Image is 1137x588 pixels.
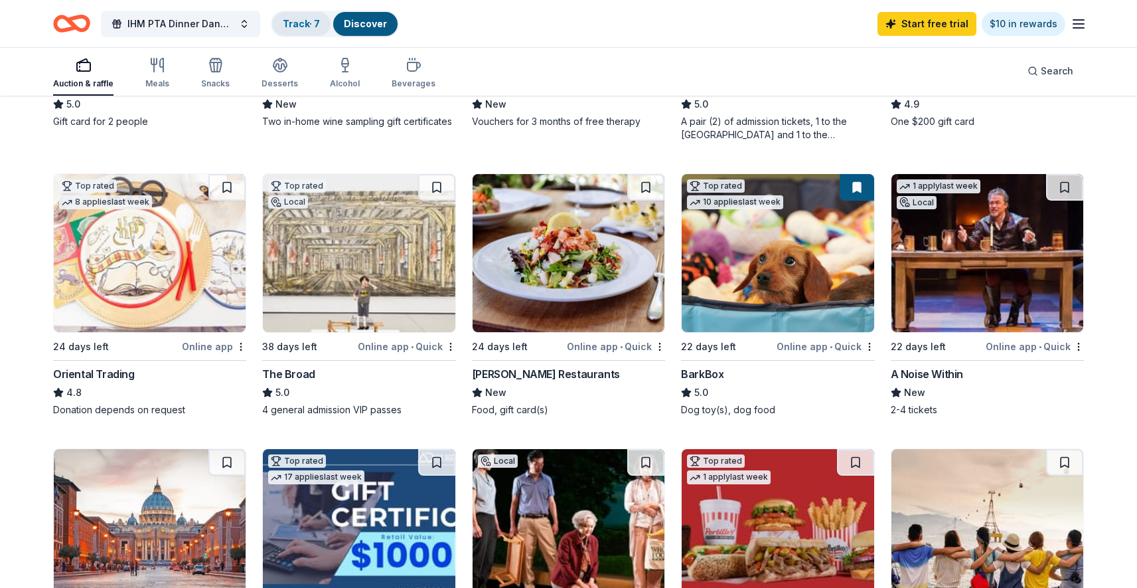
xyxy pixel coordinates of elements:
div: Auction & raffle [53,78,114,89]
div: Top rated [268,179,326,193]
div: Meals [145,78,169,89]
span: 5.0 [66,96,80,112]
div: Snacks [201,78,230,89]
button: Search [1017,58,1084,84]
a: Image for A Noise Within1 applylast weekLocal22 days leftOnline app•QuickA Noise WithinNew2-4 tic... [891,173,1084,417]
button: Auction & raffle [53,52,114,96]
span: • [830,342,832,352]
div: 22 days left [891,339,946,355]
div: Top rated [268,454,326,468]
div: [PERSON_NAME] Restaurants [472,366,620,382]
span: New [904,385,925,401]
div: BarkBox [681,366,723,382]
div: Local [268,195,308,209]
div: A Noise Within [891,366,963,382]
div: 24 days left [53,339,109,355]
div: Alcohol [330,78,360,89]
div: Beverages [392,78,435,89]
div: Food, gift card(s) [472,403,665,417]
div: 22 days left [681,339,736,355]
div: 4 general admission VIP passes [262,403,455,417]
span: • [411,342,414,352]
button: IHM PTA Dinner Dance and Auction 2025 [101,11,260,37]
div: Local [478,454,518,468]
div: Online app Quick [358,338,456,355]
div: Donation depends on request [53,403,246,417]
img: Image for The Broad [263,174,455,332]
img: Image for Oriental Trading [54,174,246,332]
span: 5.0 [694,96,708,112]
div: Local [897,196,937,209]
span: IHM PTA Dinner Dance and Auction 2025 [127,16,234,32]
a: Home [53,8,90,39]
a: Image for The BroadTop ratedLocal38 days leftOnline app•QuickThe Broad5.04 general admission VIP ... [262,173,455,417]
span: 4.9 [904,96,919,112]
span: New [485,385,506,401]
button: Desserts [262,52,298,96]
a: Image for Cameron Mitchell Restaurants24 days leftOnline app•Quick[PERSON_NAME] RestaurantsNewFoo... [472,173,665,417]
div: 38 days left [262,339,317,355]
a: Discover [344,18,387,29]
div: 24 days left [472,339,528,355]
div: Top rated [687,454,745,468]
img: Image for A Noise Within [891,174,1083,332]
img: Image for BarkBox [682,174,873,332]
span: • [1039,342,1041,352]
div: 1 apply last week [897,179,980,193]
div: 8 applies last week [59,195,152,209]
div: One $200 gift card [891,115,1084,128]
div: Top rated [59,179,117,193]
span: New [485,96,506,112]
span: New [275,96,297,112]
a: Start free trial [877,12,976,36]
div: Online app Quick [567,338,665,355]
button: Meals [145,52,169,96]
button: Beverages [392,52,435,96]
button: Snacks [201,52,230,96]
div: Desserts [262,78,298,89]
div: Two in-home wine sampling gift certificates [262,115,455,128]
a: $10 in rewards [982,12,1065,36]
span: 4.8 [66,385,82,401]
div: Dog toy(s), dog food [681,403,874,417]
button: Alcohol [330,52,360,96]
div: Oriental Trading [53,366,135,382]
div: Online app Quick [777,338,875,355]
button: Track· 7Discover [271,11,399,37]
div: 2-4 tickets [891,403,1084,417]
div: 1 apply last week [687,470,771,484]
a: Track· 7 [283,18,320,29]
div: 17 applies last week [268,470,364,484]
div: A pair (2) of admission tickets, 1 to the [GEOGRAPHIC_DATA] and 1 to the [GEOGRAPHIC_DATA] [681,115,874,142]
div: 10 applies last week [687,195,783,209]
div: The Broad [262,366,315,382]
a: Image for BarkBoxTop rated10 applieslast week22 days leftOnline app•QuickBarkBox5.0Dog toy(s), do... [681,173,874,417]
span: • [620,342,623,352]
div: Gift card for 2 people [53,115,246,128]
div: Online app Quick [986,338,1084,355]
img: Image for Cameron Mitchell Restaurants [473,174,664,332]
a: Image for Oriental TradingTop rated8 applieslast week24 days leftOnline appOriental Trading4.8Don... [53,173,246,417]
div: Top rated [687,179,745,193]
div: Vouchers for 3 months of free therapy [472,115,665,128]
span: 5.0 [694,385,708,401]
span: 5.0 [275,385,289,401]
span: Search [1041,63,1073,79]
div: Online app [182,338,246,355]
